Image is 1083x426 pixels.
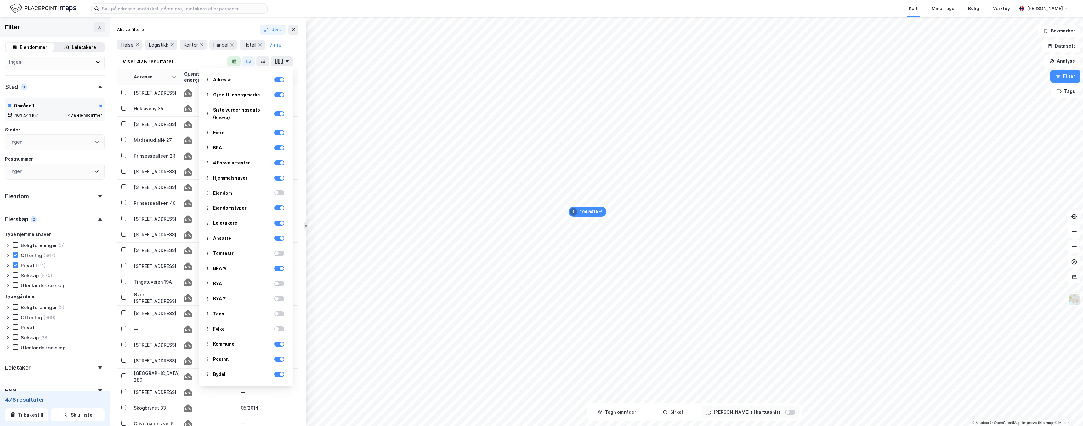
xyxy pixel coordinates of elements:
[972,421,989,425] a: Mapbox
[990,421,1021,425] a: OpenStreetMap
[213,174,247,182] div: Hjemmelshaver
[10,3,76,14] img: logo.f888ab2527a4732fd821a326f86c7f29.svg
[40,335,49,341] div: (28)
[204,186,288,200] div: Eiendom
[184,42,198,48] span: Kontor
[1050,70,1080,83] button: Filter
[204,352,288,366] div: Postnr.
[204,262,288,275] div: BRA %
[204,231,288,245] div: Ansatte
[5,83,18,91] div: Sted
[204,88,288,102] div: Gj.snitt. energimerke
[134,389,177,395] div: [STREET_ADDRESS]
[43,314,56,320] div: (369)
[134,168,177,175] div: [STREET_ADDRESS]
[20,43,47,51] div: Eiendommer
[569,207,606,217] div: Map marker
[213,386,237,393] div: Seksjonert
[99,4,267,13] input: Søk på adresse, matrikkel, gårdeiere, leietakere eller personer
[909,5,918,12] div: Kart
[204,201,288,215] div: Eiendomstyper
[134,89,177,96] div: [STREET_ADDRESS]
[1022,421,1053,425] a: Improve this map
[58,242,65,248] div: (5)
[134,247,177,254] div: [STREET_ADDRESS]
[204,367,288,381] div: Bydel
[134,137,177,143] div: Madserud allé 27
[213,340,235,348] div: Kommune
[21,314,42,320] div: Offentlig
[134,121,177,128] div: [STREET_ADDRESS]
[5,387,16,394] div: ESG
[204,292,288,306] div: BYA %
[21,84,27,90] div: 1
[241,389,312,395] div: —
[213,129,224,136] div: Eiere
[51,408,105,421] button: Skjul liste
[121,42,133,48] span: Helse
[21,345,65,351] div: Utenlandsk selskap
[134,216,177,222] div: [STREET_ADDRESS]
[5,216,28,223] div: Eierskap
[213,42,228,48] span: Handel
[31,216,37,222] div: 2
[43,252,56,258] div: (367)
[204,216,288,230] div: Leietakere
[117,27,144,32] div: Aktive filtere
[5,293,36,300] div: Type gårdeier
[213,204,247,212] div: Eiendomstyper
[213,355,229,363] div: Postnr.
[213,91,260,99] div: Gj.snitt. energimerke
[134,263,177,269] div: [STREET_ADDRESS]
[5,126,20,134] div: Steder
[646,406,700,418] button: Sirkel
[134,342,177,348] div: [STREET_ADDRESS]
[204,246,288,260] div: Tomtestr.
[5,408,48,421] button: Tilbakestill
[204,277,288,291] div: BYA
[1051,85,1080,98] button: Tags
[21,252,42,258] div: Offentlig
[72,43,96,51] div: Leietakere
[5,22,20,32] div: Filter
[134,74,169,80] div: Adresse
[5,193,29,200] div: Eiendom
[1027,5,1063,12] div: [PERSON_NAME]
[10,138,22,146] div: Ingen
[213,189,232,197] div: Eiendom
[932,5,954,12] div: Mine Tags
[213,76,232,83] div: Adresse
[570,208,577,216] div: 1
[21,273,39,279] div: Selskap
[204,383,288,396] div: Seksjonert
[1044,55,1080,67] button: Analyse
[204,126,288,140] div: Eiere
[5,396,105,403] div: 478 resultater
[213,310,224,318] div: Tags
[260,25,286,35] button: Utvid
[204,337,288,351] div: Kommune
[134,405,177,411] div: Skogbrynet 33
[134,231,177,238] div: [STREET_ADDRESS]
[134,326,177,332] div: —
[213,265,227,272] div: BRA %
[204,307,288,321] div: Tags
[204,141,288,155] div: BRA
[149,42,168,48] span: Logistikk
[15,113,38,118] div: 104,541 k㎡
[213,250,235,257] div: Tomtestr.
[213,106,274,121] div: Siste vurderingsdato (Enova)
[134,310,177,317] div: [STREET_ADDRESS]
[204,73,288,87] div: Adresse
[134,370,177,383] div: [GEOGRAPHIC_DATA] 280
[213,159,250,167] div: # Enova attester
[40,273,52,279] div: (574)
[713,408,780,416] div: [PERSON_NAME] til kartutsnitt
[213,234,231,242] div: Ansatte
[243,42,256,48] span: Hotell
[134,357,177,364] div: [STREET_ADDRESS]
[21,262,34,268] div: Privat
[122,58,174,65] div: Viser 478 resultater
[134,184,177,191] div: [STREET_ADDRESS]
[134,279,177,285] div: Tingstuveien 19A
